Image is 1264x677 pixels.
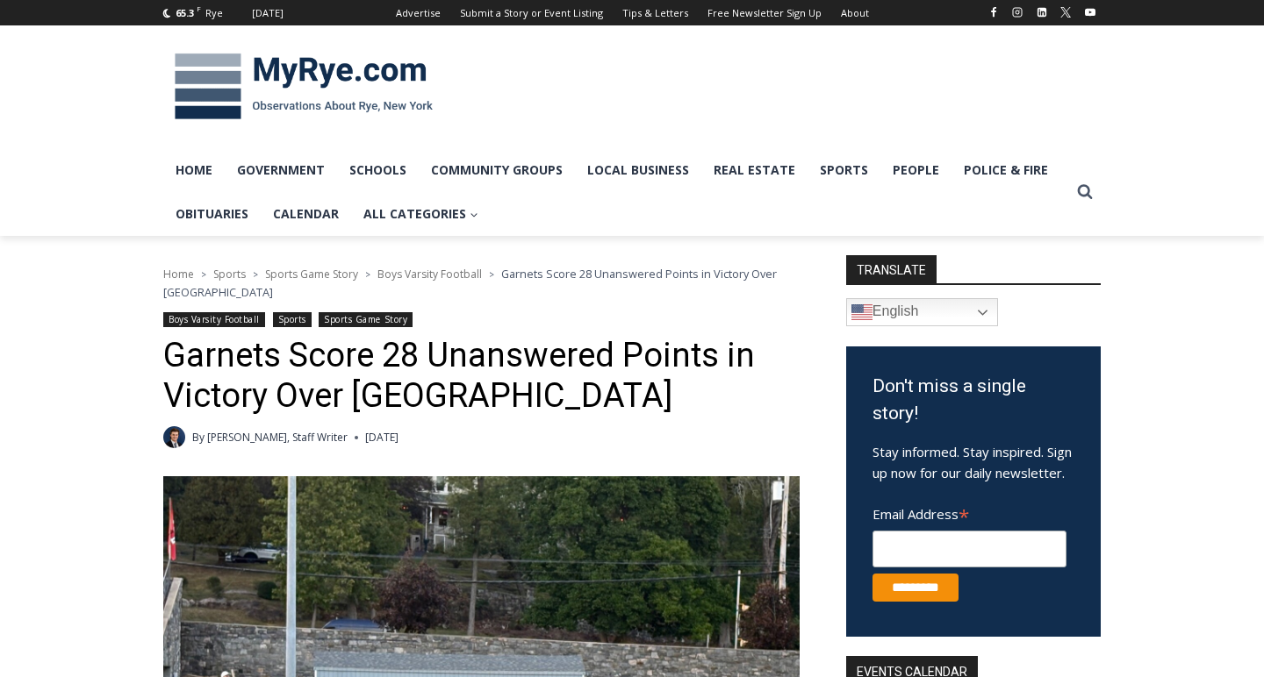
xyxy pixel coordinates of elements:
span: 65.3 [176,6,194,19]
a: Local Business [575,148,701,192]
a: Sports [273,312,312,327]
a: Real Estate [701,148,808,192]
a: Government [225,148,337,192]
span: F [197,4,201,13]
strong: TRANSLATE [846,255,937,283]
span: All Categories [363,204,478,224]
div: [DATE] [252,5,284,21]
a: Facebook [983,2,1004,23]
img: en [851,302,873,323]
span: Garnets Score 28 Unanswered Points in Victory Over [GEOGRAPHIC_DATA] [163,266,777,299]
span: > [489,268,494,281]
time: [DATE] [365,429,399,445]
a: Calendar [261,192,351,236]
a: Schools [337,148,419,192]
h3: Don't miss a single story! [873,373,1074,428]
span: By [192,429,205,445]
div: Rye [205,5,223,21]
img: MyRye.com [163,41,444,132]
a: Linkedin [1031,2,1052,23]
a: Sports [213,267,246,281]
nav: Breadcrumbs [163,265,800,301]
p: Stay informed. Stay inspired. Sign up now for our daily newsletter. [873,441,1074,483]
h1: Garnets Score 28 Unanswered Points in Victory Over [GEOGRAPHIC_DATA] [163,336,800,416]
a: X [1055,2,1076,23]
a: English [846,298,998,326]
a: All Categories [351,192,491,236]
a: Community Groups [419,148,575,192]
a: YouTube [1080,2,1101,23]
button: View Search Form [1069,176,1101,208]
a: Boys Varsity Football [163,312,265,327]
a: Boys Varsity Football [377,267,482,281]
a: Sports Game Story [319,312,413,327]
nav: Primary Navigation [163,148,1069,237]
a: Home [163,267,194,281]
a: Author image [163,426,185,448]
a: Home [163,148,225,192]
span: > [253,268,258,281]
a: Police & Fire [952,148,1060,192]
img: Charlie Morris headshot PROFESSIONAL HEADSHOT [163,426,185,448]
a: Obituaries [163,192,261,236]
a: People [880,148,952,192]
label: Email Address [873,496,1066,528]
span: > [365,268,370,281]
span: > [201,268,206,281]
a: Instagram [1007,2,1028,23]
a: Sports Game Story [265,267,358,281]
a: [PERSON_NAME], Staff Writer [207,430,348,445]
a: Sports [808,148,880,192]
